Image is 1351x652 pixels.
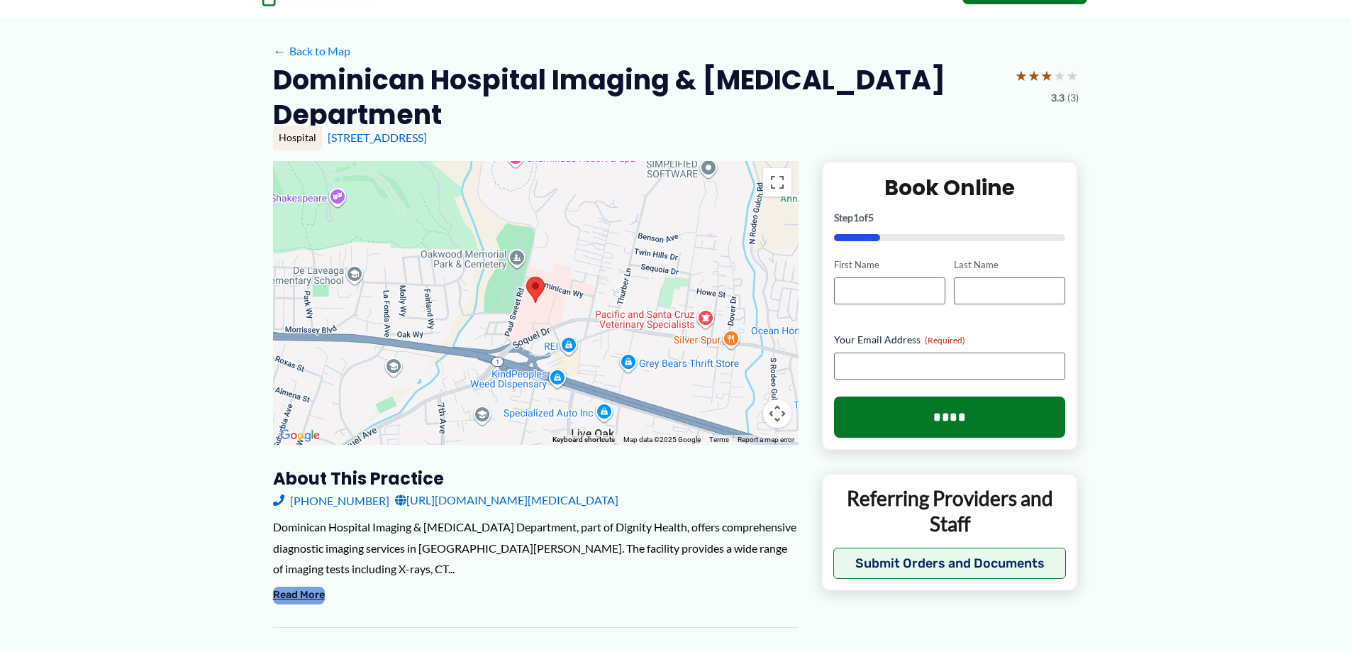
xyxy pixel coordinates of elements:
h2: Book Online [834,174,1066,201]
span: ← [273,44,287,57]
span: (Required) [925,335,965,346]
label: Last Name [954,258,1065,272]
h2: Dominican Hospital Imaging & [MEDICAL_DATA] Department [273,62,1003,133]
p: Step of [834,213,1066,223]
button: Keyboard shortcuts [552,435,615,445]
button: Read More [273,587,325,604]
div: Dominican Hospital Imaging & [MEDICAL_DATA] Department, part of Dignity Health, offers comprehens... [273,516,799,580]
button: Submit Orders and Documents [833,548,1067,579]
span: ★ [1028,62,1040,89]
span: 3.3 [1051,89,1064,107]
span: ★ [1015,62,1028,89]
span: ★ [1040,62,1053,89]
a: [PHONE_NUMBER] [273,490,389,511]
span: Map data ©2025 Google [623,436,701,443]
a: Report a map error [738,436,794,443]
span: 5 [868,211,874,223]
div: Hospital [273,126,322,150]
span: 1 [853,211,859,223]
button: Map camera controls [763,399,791,428]
img: Google [277,426,323,445]
button: Toggle fullscreen view [763,168,791,197]
label: Your Email Address [834,333,1066,347]
a: [STREET_ADDRESS] [328,131,427,144]
p: Referring Providers and Staff [833,485,1067,537]
span: ★ [1066,62,1079,89]
h3: About this practice [273,468,799,490]
label: First Name [834,258,945,272]
a: Open this area in Google Maps (opens a new window) [277,426,323,445]
a: ←Back to Map [273,40,350,62]
span: ★ [1053,62,1066,89]
span: (3) [1067,89,1079,107]
a: [URL][DOMAIN_NAME][MEDICAL_DATA] [395,490,618,511]
a: Terms (opens in new tab) [709,436,729,443]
